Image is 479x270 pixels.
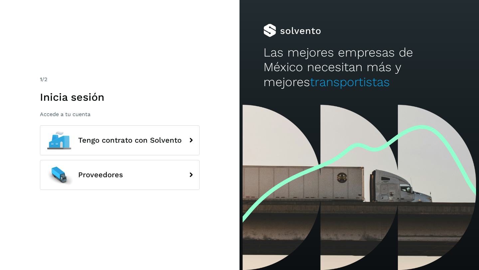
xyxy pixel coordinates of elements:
p: Accede a tu cuenta [40,111,200,117]
span: transportistas [310,75,390,89]
span: Proveedores [78,171,123,179]
h2: Las mejores empresas de México necesitan más y mejores [263,45,455,89]
h1: Inicia sesión [40,91,200,103]
button: Tengo contrato con Solvento [40,125,200,155]
button: Proveedores [40,160,200,190]
span: Tengo contrato con Solvento [78,136,182,144]
span: 1 [40,76,42,82]
div: /2 [40,75,200,83]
